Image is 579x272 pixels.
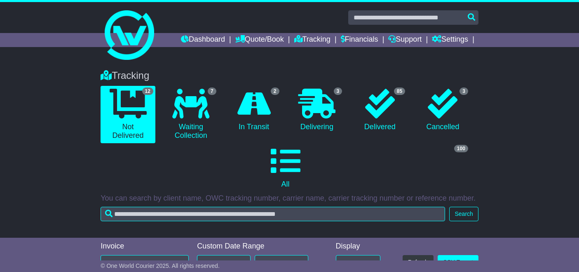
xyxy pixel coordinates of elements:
a: 7 Waiting Collection [164,86,218,143]
div: Display [336,242,380,251]
a: Tracking [294,33,331,47]
div: Tracking [96,70,483,82]
p: You can search by client name, OWC tracking number, carrier name, carrier tracking number or refe... [101,194,478,203]
span: 3 [459,88,468,95]
span: 12 [142,88,153,95]
a: CSV Export [438,255,478,270]
a: 85 Delivered [352,86,407,135]
a: 100 All [101,143,470,192]
span: 3 [334,88,342,95]
button: Refresh [403,255,434,270]
a: Support [388,33,422,47]
a: 12 Not Delivered [101,86,155,143]
span: 2 [271,88,279,95]
button: Search [449,207,478,221]
a: Quote/Book [235,33,284,47]
a: Settings [432,33,468,47]
div: Custom Date Range [197,242,317,251]
div: Invoice [101,242,189,251]
a: 3 Delivering [290,86,345,135]
a: Financials [341,33,378,47]
a: 2 In Transit [227,86,281,135]
span: 85 [394,88,405,95]
a: Dashboard [181,33,225,47]
a: 3 Cancelled [415,86,470,135]
span: 7 [208,88,216,95]
span: © One World Courier 2025. All rights reserved. [101,263,220,269]
span: 100 [454,145,468,152]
